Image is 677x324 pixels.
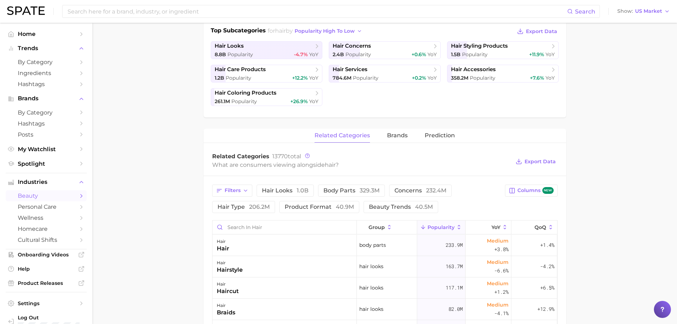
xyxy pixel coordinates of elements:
[6,118,87,129] a: Hashtags
[466,221,511,234] button: YoY
[6,249,87,260] a: Onboarding Videos
[357,221,417,234] button: group
[446,262,463,271] span: 163.7m
[417,221,466,234] button: Popularity
[494,288,509,296] span: +1.2%
[215,66,266,73] span: hair care products
[6,79,87,90] a: Hashtags
[275,27,286,34] span: hair
[309,75,318,81] span: YoY
[540,262,554,271] span: -4.2%
[494,245,509,254] span: +3.8%
[315,132,370,139] span: related categories
[215,43,244,49] span: hair looks
[18,237,75,243] span: cultural shifts
[353,75,378,81] span: Popularity
[18,179,75,185] span: Industries
[18,266,75,272] span: Help
[494,309,509,318] span: -4.1%
[369,204,433,210] span: beauty trends
[635,9,662,13] span: US Market
[215,51,226,58] span: 8.8b
[387,132,408,139] span: brands
[6,93,87,104] button: Brands
[217,204,270,210] span: hair type
[359,283,383,292] span: hair looks
[525,159,556,165] span: Export Data
[213,235,557,256] button: hairhairbody parts233.9mMedium+3.8%+1.4%
[333,43,371,49] span: hair concerns
[462,51,488,58] span: Popularity
[6,28,87,39] a: Home
[428,224,455,230] span: Popularity
[530,75,544,81] span: +7.6%
[517,187,553,194] span: Columns
[540,283,554,292] span: +6.5%
[213,277,557,299] button: hairhaircuthair looks117.1mMedium+1.2%+6.5%
[215,75,224,81] span: 1.2b
[428,75,437,81] span: YoY
[359,305,383,313] span: hair looks
[537,305,554,313] span: +12.9%
[18,214,75,221] span: wellness
[18,203,75,210] span: personal care
[211,65,323,83] a: hair care products1.2b Popularity+12.2% YoY
[6,201,87,212] a: personal care
[333,66,367,73] span: hair services
[412,75,426,81] span: +0.2%
[217,244,229,253] div: hair
[6,234,87,245] a: cultural shifts
[18,109,75,116] span: by Category
[212,160,511,170] div: What are consumers viewing alongside ?
[487,237,509,245] span: Medium
[226,75,251,81] span: Popularity
[18,192,75,199] span: beauty
[359,262,383,271] span: hair looks
[294,51,308,58] span: -4.7%
[6,212,87,223] a: wellness
[18,225,75,232] span: homecare
[526,28,557,34] span: Export Data
[540,241,554,249] span: +1.4%
[451,75,468,81] span: 358.2m
[18,280,75,286] span: Product Releases
[511,221,557,234] button: QoQ
[212,185,252,197] button: Filters
[451,51,461,58] span: 1.5b
[18,146,75,153] span: My Watchlist
[18,81,75,87] span: Hashtags
[268,27,364,34] span: for by
[394,188,446,193] span: concerns
[217,259,243,267] div: hair
[491,224,500,230] span: YoY
[336,203,354,210] span: 40.9m
[67,5,567,17] input: Search here for a brand, industry, or ingredient
[546,75,555,81] span: YoY
[617,9,633,13] span: Show
[451,66,496,73] span: hair accessories
[447,65,559,83] a: hair accessories358.2m Popularity+7.6% YoY
[213,256,557,277] button: hairhairstylehair looks163.7mMedium-6.6%-4.2%
[345,51,371,58] span: Popularity
[262,188,308,193] span: hair looks
[447,41,559,59] a: hair styling products1.5b Popularity+11.9% YoY
[487,301,509,309] span: Medium
[6,223,87,234] a: homecare
[428,51,437,58] span: YoY
[18,300,75,307] span: Settings
[333,75,351,81] span: 784.6m
[546,51,555,58] span: YoY
[295,28,355,34] span: popularity high to low
[18,120,75,127] span: Hashtags
[18,31,75,37] span: Home
[309,51,318,58] span: YoY
[412,51,426,58] span: +0.6%
[211,88,323,106] a: hair coloring products261.1m Popularity+26.9% YoY
[329,65,441,83] a: hair services784.6m Popularity+0.2% YoY
[6,264,87,274] a: Help
[323,188,380,193] span: body parts
[359,241,386,249] span: body parts
[333,51,344,58] span: 2.4b
[448,305,463,313] span: 82.0m
[211,26,266,37] h1: Top Subcategories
